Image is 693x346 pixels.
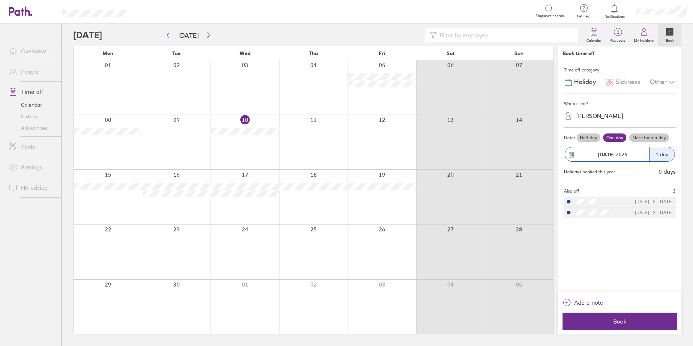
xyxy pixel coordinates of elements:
[563,50,595,56] div: Book time off
[309,50,318,56] span: Thu
[572,14,596,18] span: Get help
[536,14,564,18] span: Employee search
[173,29,204,41] button: [DATE]
[635,210,673,215] div: [DATE] [DATE]
[3,44,61,58] a: Overview
[564,98,676,109] div: Who's it for?
[147,8,166,14] div: Search
[563,313,677,330] button: Book
[673,189,676,194] span: 2
[603,15,626,19] span: Notifications
[603,133,626,142] label: One day
[379,50,385,56] span: Fri
[3,85,61,99] a: Time off
[658,24,681,47] a: Book
[3,111,61,122] a: History
[577,133,600,142] label: Half day
[582,36,606,43] label: Calendar
[437,28,573,42] input: Filter by employee
[603,4,626,19] a: Notifications
[564,143,676,165] button: [DATE] 20251 day
[568,318,672,325] span: Book
[629,133,669,142] label: More than a day
[563,297,603,308] button: Add a note
[606,36,630,43] label: Requests
[3,180,61,195] a: HR advice
[606,24,630,47] a: 0Requests
[514,50,524,56] span: Sun
[598,152,627,157] span: 2025
[661,36,679,43] label: Book
[630,24,658,47] a: My holidays
[3,64,61,79] a: People
[650,75,676,89] div: Other
[3,99,61,111] a: Calendar
[649,147,675,161] div: 1 day
[598,151,614,158] strong: [DATE]
[630,36,658,43] label: My holidays
[172,50,180,56] span: Tue
[615,78,640,86] span: Sickness
[3,122,61,134] a: Allowances
[564,135,575,140] span: Dates
[564,65,676,75] div: Time off category
[564,169,615,174] div: Holidays booked this year
[240,50,250,56] span: Wed
[3,140,61,154] a: Tools
[659,168,676,175] div: 0 days
[574,78,596,86] span: Holiday
[564,189,579,194] span: Also off
[103,50,113,56] span: Mon
[606,29,630,35] span: 0
[582,24,606,47] a: Calendar
[576,112,623,119] div: [PERSON_NAME]
[635,199,673,204] div: [DATE] [DATE]
[574,297,603,308] span: Add a note
[447,50,455,56] span: Sat
[3,160,61,174] a: Settings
